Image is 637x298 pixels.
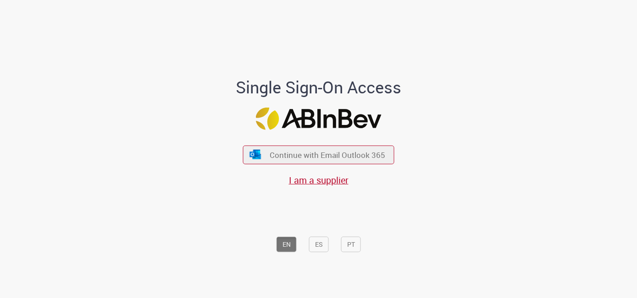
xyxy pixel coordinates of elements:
[243,145,394,164] button: ícone Azure/Microsoft 360 Continue with Email Outlook 365
[341,236,361,252] button: PT
[256,107,382,130] img: Logo ABInBev
[191,78,446,97] h1: Single Sign-On Access
[309,236,329,252] button: ES
[249,150,261,159] img: ícone Azure/Microsoft 360
[277,236,297,252] button: EN
[270,150,385,160] span: Continue with Email Outlook 365
[289,174,349,186] a: I am a supplier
